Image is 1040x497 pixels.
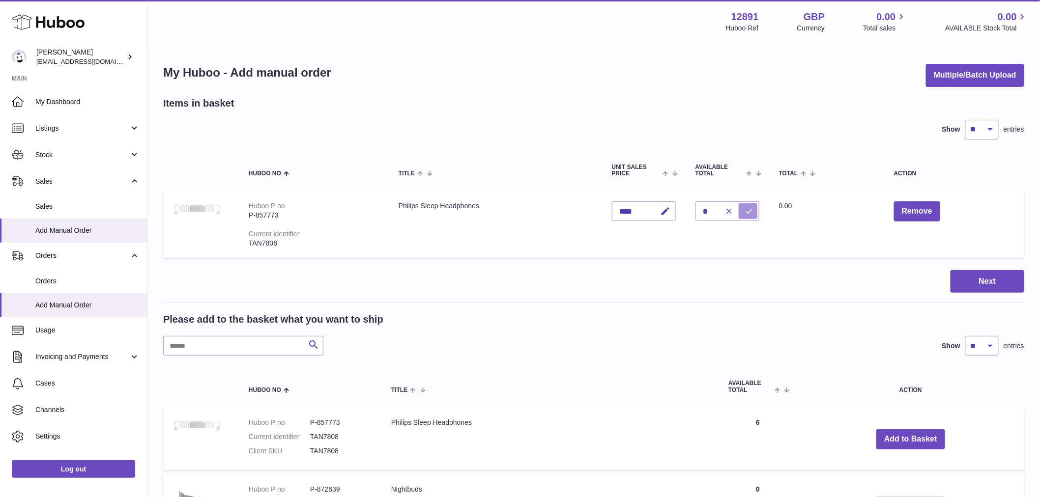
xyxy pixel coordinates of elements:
button: Next [951,270,1024,293]
img: Philips Sleep Headphones [173,418,222,433]
span: Orders [35,251,129,260]
div: [PERSON_NAME] [36,48,125,66]
span: Title [391,387,407,393]
span: Sales [35,202,140,211]
span: Invoicing and Payments [35,352,129,361]
button: Multiple/Batch Upload [926,64,1024,87]
span: AVAILABLE Total [728,380,772,393]
label: Show [942,341,960,351]
span: 0.00 [779,202,792,210]
span: Listings [35,124,129,133]
dt: Client SKU [249,446,310,456]
span: Title [399,170,415,177]
div: Huboo P no [249,202,285,210]
div: Huboo Ref [726,24,759,33]
span: Settings [35,432,140,441]
span: Add Manual Order [35,226,140,235]
span: Unit Sales Price [612,164,661,177]
span: Huboo no [249,170,281,177]
td: 6 [719,408,797,470]
span: Total [779,170,798,177]
span: Huboo no [249,387,281,393]
button: Add to Basket [876,429,945,449]
span: Total sales [863,24,907,33]
dd: P-857773 [310,418,372,427]
span: My Dashboard [35,97,140,107]
span: [EMAIL_ADDRESS][DOMAIN_NAME] [36,57,144,65]
button: Remove [894,201,940,221]
div: P-857773 [249,211,379,220]
div: Currency [797,24,825,33]
th: Action [797,370,1024,403]
td: Philips Sleep Headphones [389,192,602,257]
span: AVAILABLE Stock Total [945,24,1028,33]
img: internalAdmin-12891@internal.huboo.com [12,50,27,64]
span: Add Manual Order [35,301,140,310]
a: 0.00 Total sales [863,10,907,33]
div: Action [894,170,1014,177]
span: entries [1004,341,1024,351]
h2: Please add to the basket what you want to ship [163,313,383,326]
span: 0.00 [998,10,1017,24]
a: Log out [12,460,135,478]
span: Channels [35,405,140,414]
span: Sales [35,177,129,186]
div: TAN7808 [249,239,379,248]
dd: P-872639 [310,485,372,494]
td: Philips Sleep Headphones [381,408,719,470]
span: entries [1004,125,1024,134]
div: Current identifier [249,230,300,238]
span: Usage [35,326,140,335]
span: 0.00 [877,10,896,24]
label: Show [942,125,960,134]
a: 0.00 AVAILABLE Stock Total [945,10,1028,33]
span: AVAILABLE Total [695,164,744,177]
span: Orders [35,276,140,286]
h1: My Huboo - Add manual order [163,65,331,81]
dt: Huboo P no [249,418,310,427]
strong: 12891 [731,10,759,24]
strong: GBP [804,10,825,24]
span: Stock [35,150,129,160]
dd: TAN7808 [310,446,372,456]
h2: Items in basket [163,97,234,110]
dd: TAN7808 [310,432,372,442]
img: Philips Sleep Headphones [173,201,222,216]
dt: Huboo P no [249,485,310,494]
span: Cases [35,379,140,388]
dt: Current identifier [249,432,310,442]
